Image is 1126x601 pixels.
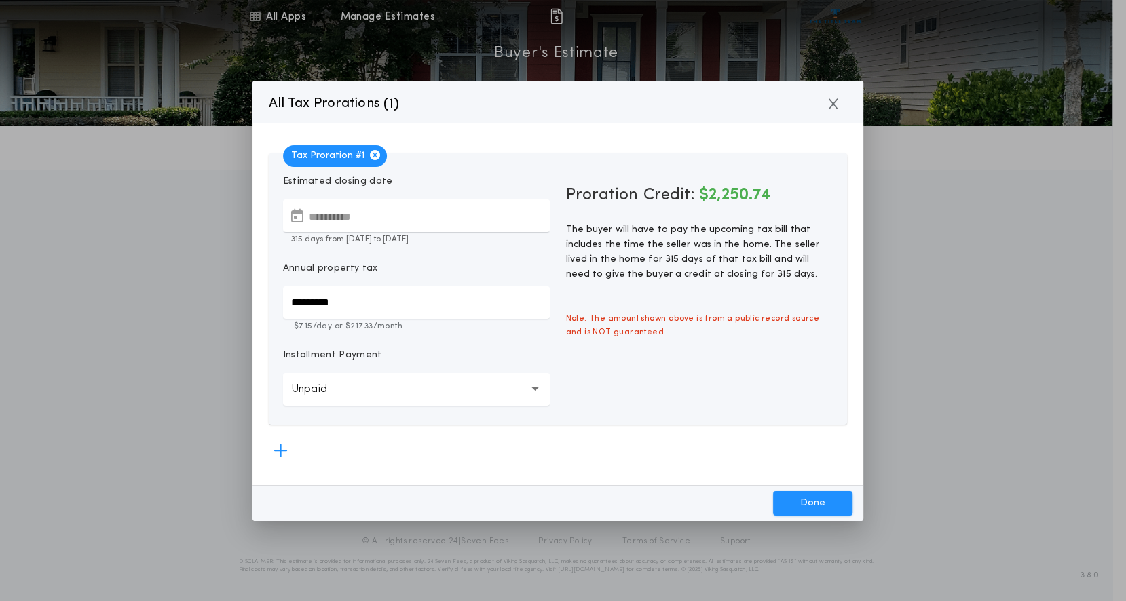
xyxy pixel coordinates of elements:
[558,304,841,347] span: Note: The amount shown above is from a public record source and is NOT guaranteed.
[773,491,852,516] button: Done
[643,187,695,203] span: Credit:
[389,98,394,111] span: 1
[283,320,550,332] p: $7.15 /day or $217.33 /month
[283,175,550,189] p: Estimated closing date
[269,93,400,115] p: All Tax Prorations ( )
[283,349,382,362] p: Installment Payment
[566,225,820,279] span: The buyer will have to pay the upcoming tax bill that includes the time the seller was in the hom...
[699,187,770,203] span: $2,250.74
[283,145,387,167] span: Tax Proration # 1
[283,286,550,319] input: Annual property tax
[566,185,638,206] span: Proration
[291,381,349,398] p: Unpaid
[283,233,550,246] p: 315 days from [DATE] to [DATE]
[283,262,378,275] p: Annual property tax
[283,373,550,406] button: Unpaid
